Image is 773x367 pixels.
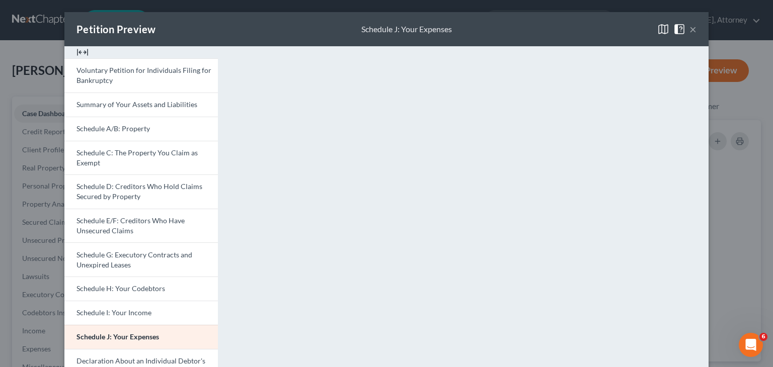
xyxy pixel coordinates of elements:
div: Petition Preview [76,22,156,36]
span: Schedule J: Your Expenses [76,332,159,341]
span: Schedule G: Executory Contracts and Unexpired Leases [76,250,192,269]
span: Voluntary Petition for Individuals Filing for Bankruptcy [76,66,211,84]
img: expand-e0f6d898513216a626fdd78e52531dac95497ffd26381d4c15ee2fc46db09dca.svg [76,46,89,58]
span: 6 [759,333,767,341]
img: map-close-ec6dd18eec5d97a3e4237cf27bb9247ecfb19e6a7ca4853eab1adfd70aa1fa45.svg [657,23,669,35]
a: Schedule C: The Property You Claim as Exempt [64,141,218,175]
a: Schedule D: Creditors Who Hold Claims Secured by Property [64,174,218,209]
a: Schedule A/B: Property [64,117,218,141]
a: Voluntary Petition for Individuals Filing for Bankruptcy [64,58,218,93]
a: Schedule G: Executory Contracts and Unexpired Leases [64,242,218,277]
a: Summary of Your Assets and Liabilities [64,93,218,117]
button: × [689,23,697,35]
span: Schedule A/B: Property [76,124,150,133]
span: Schedule I: Your Income [76,308,151,317]
a: Schedule I: Your Income [64,301,218,325]
span: Schedule C: The Property You Claim as Exempt [76,148,198,167]
div: Schedule J: Your Expenses [361,24,452,35]
span: Summary of Your Assets and Liabilities [76,100,197,109]
a: Schedule H: Your Codebtors [64,277,218,301]
a: Schedule E/F: Creditors Who Have Unsecured Claims [64,209,218,243]
span: Schedule H: Your Codebtors [76,284,165,293]
img: help-close-5ba153eb36485ed6c1ea00a893f15db1cb9b99d6cae46e1a8edb6c62d00a1a76.svg [673,23,685,35]
span: Schedule E/F: Creditors Who Have Unsecured Claims [76,216,185,235]
iframe: Intercom live chat [739,333,763,357]
a: Schedule J: Your Expenses [64,325,218,349]
span: Schedule D: Creditors Who Hold Claims Secured by Property [76,182,202,201]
